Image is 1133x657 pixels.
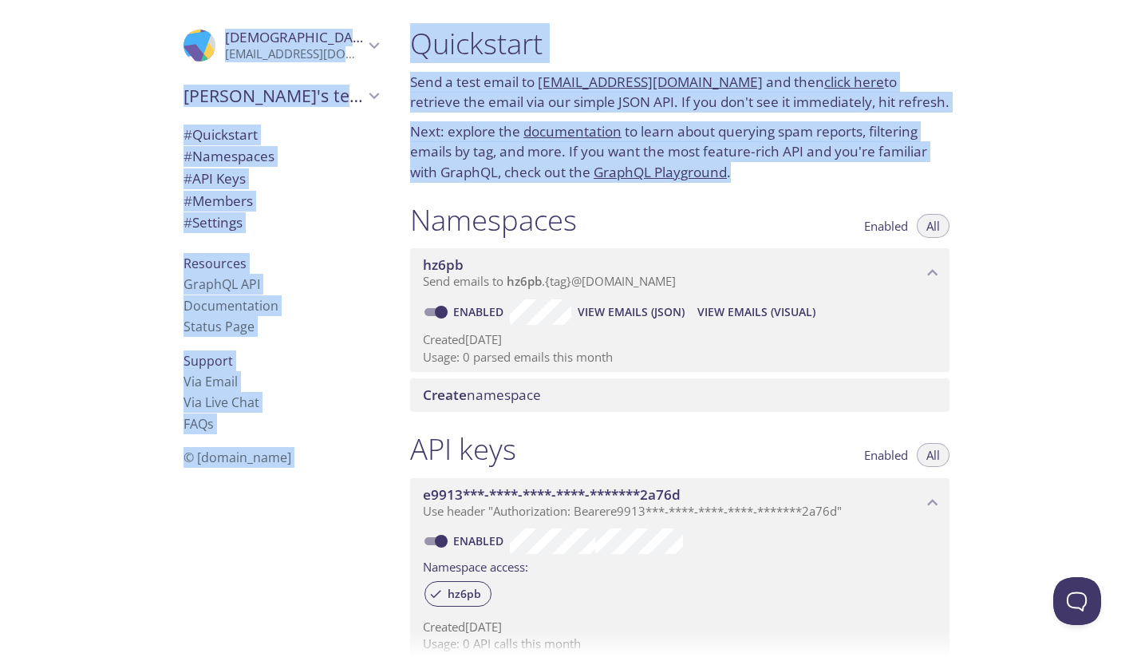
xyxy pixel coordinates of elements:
[184,275,260,293] a: GraphQL API
[423,386,541,404] span: namespace
[423,273,676,289] span: Send emails to . {tag} @[DOMAIN_NAME]
[423,349,937,366] p: Usage: 0 parsed emails this month
[184,85,364,107] span: [PERSON_NAME]'s team
[917,214,949,238] button: All
[184,213,243,232] span: Settings
[184,318,255,335] a: Status Page
[171,75,391,117] div: Shivam's team
[410,248,949,298] div: hz6pb namespace
[184,169,246,188] span: API Keys
[171,212,391,234] div: Team Settings
[184,192,253,210] span: Members
[410,72,949,113] p: Send a test email to and then to retrieve the email via our simple JSON API. If you don't see it ...
[207,415,214,433] span: s
[184,125,192,144] span: #
[184,449,291,466] span: © [DOMAIN_NAME]
[1053,577,1101,625] iframe: Help Scout Beacon - Open
[171,19,391,72] div: Shivam tripathi
[225,46,364,62] p: [EMAIL_ADDRESS][DOMAIN_NAME]
[184,394,259,411] a: Via Live Chat
[184,255,247,272] span: Resources
[917,443,949,467] button: All
[410,431,516,467] h1: API keys
[184,125,258,144] span: Quickstart
[184,147,274,165] span: Namespaces
[184,192,192,210] span: #
[538,73,763,91] a: [EMAIL_ADDRESS][DOMAIN_NAME]
[184,297,278,315] a: Documentation
[523,122,622,141] a: documentation
[571,299,691,325] button: View Emails (JSON)
[507,273,542,289] span: hz6pb
[171,145,391,168] div: Namespaces
[184,213,192,232] span: #
[171,124,391,146] div: Quickstart
[424,581,491,607] div: hz6pb
[423,619,937,635] p: Created [DATE]
[184,352,233,370] span: Support
[438,587,491,601] span: hz6pb
[855,214,918,238] button: Enabled
[171,190,391,212] div: Members
[691,299,822,325] button: View Emails (Visual)
[184,373,238,390] a: Via Email
[451,533,510,548] a: Enabled
[423,331,937,348] p: Created [DATE]
[410,378,949,412] div: Create namespace
[410,202,577,238] h1: Namespaces
[184,169,192,188] span: #
[855,443,918,467] button: Enabled
[225,28,423,46] span: [DEMOGRAPHIC_DATA] tripathi
[578,303,685,322] span: View Emails (JSON)
[451,304,510,319] a: Enabled
[423,386,467,404] span: Create
[410,121,949,183] p: Next: explore the to learn about querying spam reports, filtering emails by tag, and more. If you...
[184,415,214,433] a: FAQ
[171,168,391,190] div: API Keys
[423,255,464,274] span: hz6pb
[697,303,815,322] span: View Emails (Visual)
[184,147,192,165] span: #
[410,26,949,61] h1: Quickstart
[594,163,727,181] a: GraphQL Playground
[423,554,528,577] label: Namespace access:
[824,73,884,91] a: click here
